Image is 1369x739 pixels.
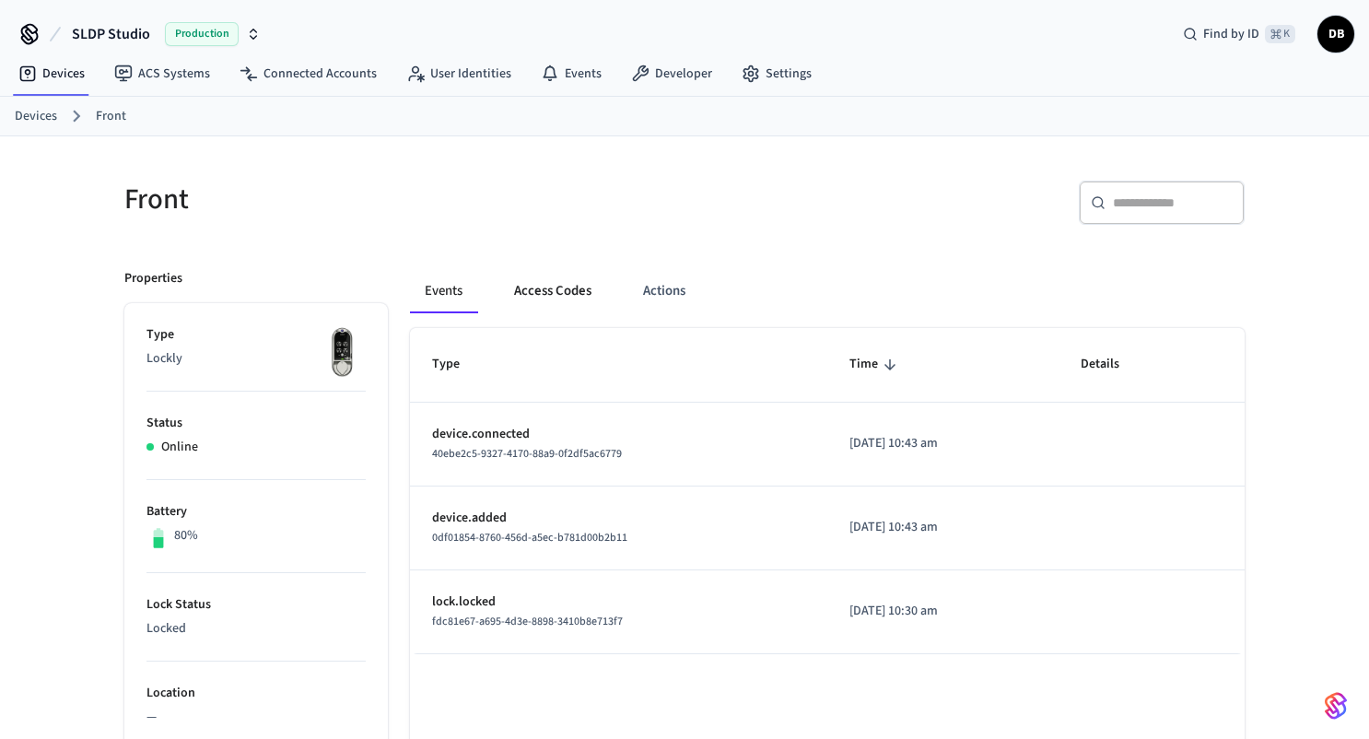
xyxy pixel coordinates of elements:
[392,57,526,90] a: User Identities
[1319,18,1352,51] span: DB
[849,518,1036,537] p: [DATE] 10:43 am
[165,22,239,46] span: Production
[410,269,1245,313] div: ant example
[616,57,727,90] a: Developer
[628,269,700,313] button: Actions
[1265,25,1295,43] span: ⌘ K
[96,107,126,126] a: Front
[146,325,366,345] p: Type
[410,269,477,313] button: Events
[320,325,366,381] img: Lockly Vision Lock, Front
[146,349,366,369] p: Lockly
[432,530,627,545] span: 0df01854-8760-456d-a5ec-b781d00b2b11
[849,434,1036,453] p: [DATE] 10:43 am
[432,446,622,462] span: 40ebe2c5-9327-4170-88a9-0f2df5ac6779
[146,708,366,727] p: —
[432,592,805,612] p: lock.locked
[146,502,366,522] p: Battery
[432,509,805,528] p: device.added
[1081,350,1143,379] span: Details
[124,269,182,288] p: Properties
[124,181,673,218] h5: Front
[146,684,366,703] p: Location
[1168,18,1310,51] div: Find by ID⌘ K
[432,350,484,379] span: Type
[432,425,805,444] p: device.connected
[499,269,606,313] button: Access Codes
[849,602,1036,621] p: [DATE] 10:30 am
[1325,691,1347,721] img: SeamLogoGradient.69752ec5.svg
[1203,25,1259,43] span: Find by ID
[849,350,902,379] span: Time
[15,107,57,126] a: Devices
[727,57,826,90] a: Settings
[526,57,616,90] a: Events
[72,23,150,45] span: SLDP Studio
[161,438,198,457] p: Online
[146,414,366,433] p: Status
[432,614,623,629] span: fdc81e67-a695-4d3e-8898-3410b8e713f7
[174,526,198,545] p: 80%
[146,619,366,639] p: Locked
[225,57,392,90] a: Connected Accounts
[410,328,1245,653] table: sticky table
[99,57,225,90] a: ACS Systems
[4,57,99,90] a: Devices
[1317,16,1354,53] button: DB
[146,595,366,615] p: Lock Status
